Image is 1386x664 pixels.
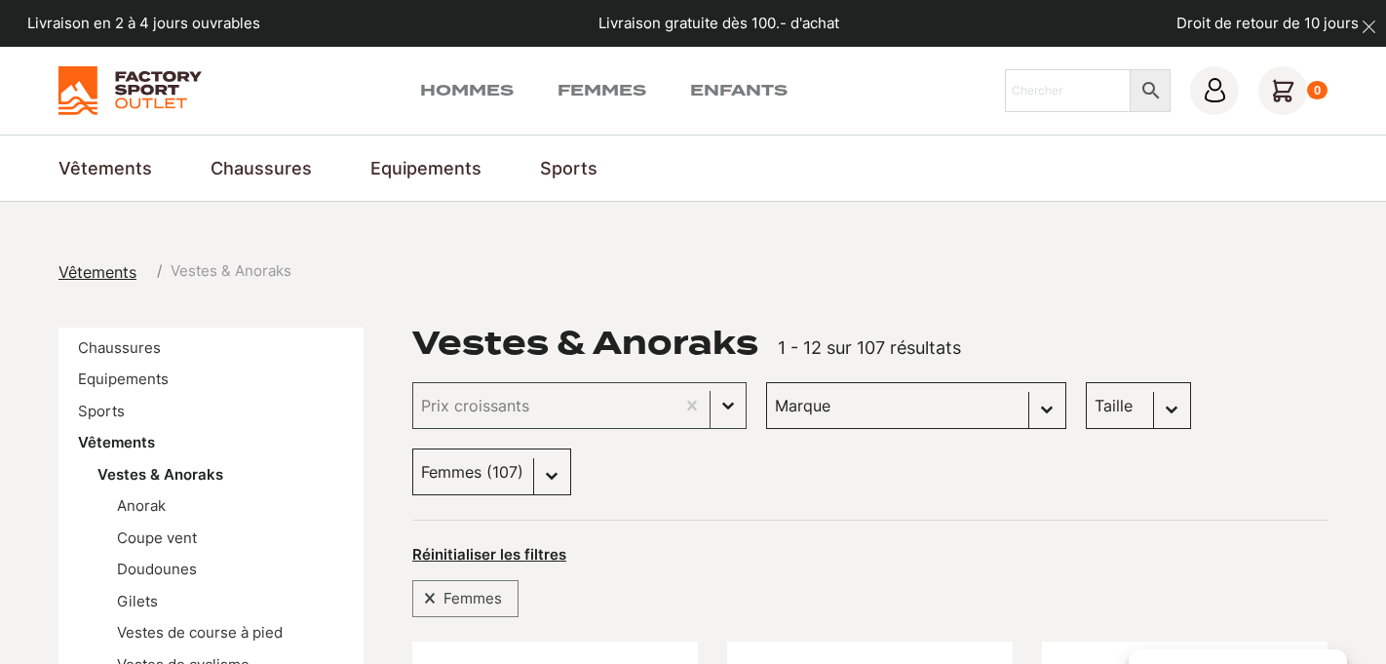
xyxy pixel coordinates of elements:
[117,592,158,610] a: Gilets
[58,260,148,284] a: Vêtements
[58,66,202,115] img: Factory Sport Outlet
[58,155,152,181] a: Vêtements
[1005,69,1131,112] input: Chercher
[58,260,291,284] nav: breadcrumbs
[1352,10,1386,44] button: dismiss
[78,370,169,388] a: Equipements
[78,433,155,451] a: Vêtements
[540,155,597,181] a: Sports
[27,13,260,35] p: Livraison en 2 à 4 jours ouvrables
[711,383,746,428] button: Basculer la liste
[412,545,566,565] button: Réinitialiser les filtres
[117,496,166,515] a: Anorak
[690,79,788,102] a: Enfants
[78,402,125,420] a: Sports
[58,262,136,282] span: Vêtements
[117,560,197,578] a: Doudounes
[1176,13,1359,35] p: Droit de retour de 10 jours
[778,337,961,358] span: 1 - 12 sur 107 résultats
[117,623,283,642] a: Vestes de course à pied
[211,155,312,181] a: Chaussures
[117,528,197,547] a: Coupe vent
[558,79,646,102] a: Femmes
[171,260,291,283] span: Vestes & Anoraks
[412,580,519,617] div: Femmes
[370,155,481,181] a: Equipements
[420,79,514,102] a: Hommes
[1307,81,1328,100] div: 0
[436,586,510,611] span: Femmes
[97,465,223,484] a: Vestes & Anoraks
[674,383,710,428] button: Effacer
[78,338,161,357] a: Chaussures
[412,328,758,359] h1: Vestes & Anoraks
[598,13,839,35] p: Livraison gratuite dès 100.- d'achat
